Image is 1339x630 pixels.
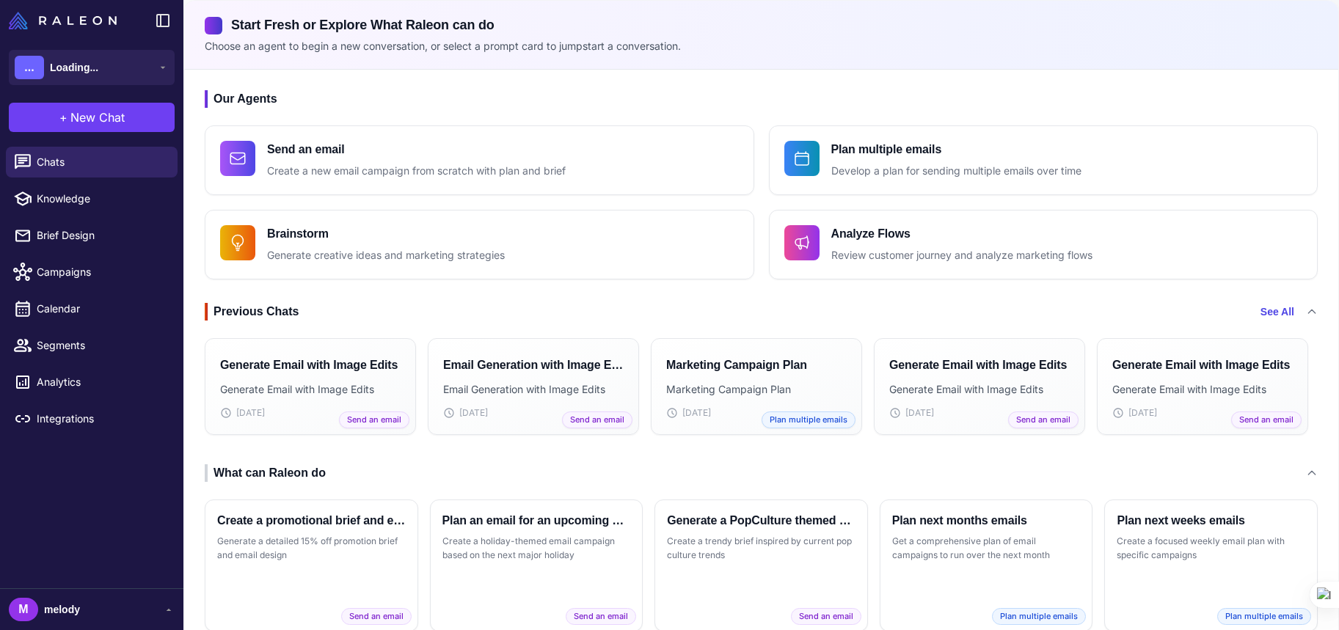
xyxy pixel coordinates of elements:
span: Send an email [566,608,636,625]
p: Create a new email campaign from scratch with plan and brief [267,163,566,180]
h4: Brainstorm [267,225,505,243]
h2: Start Fresh or Explore What Raleon can do [205,15,1318,35]
span: Calendar [37,301,166,317]
h3: Plan next weeks emails [1117,512,1305,530]
div: [DATE] [220,406,401,420]
p: Review customer journey and analyze marketing flows [831,247,1092,264]
button: BrainstormGenerate creative ideas and marketing strategies [205,210,754,279]
a: Chats [6,147,178,177]
span: Segments [37,337,166,354]
button: Analyze FlowsReview customer journey and analyze marketing flows [769,210,1318,279]
p: Create a focused weekly email plan with specific campaigns [1117,534,1305,563]
span: Send an email [1008,411,1079,428]
p: Develop a plan for sending multiple emails over time [831,163,1081,180]
span: Plan multiple emails [1217,608,1311,625]
h3: Our Agents [205,90,1318,108]
a: See All [1260,304,1294,320]
a: Campaigns [6,257,178,287]
h3: Generate Email with Image Edits [1112,356,1290,374]
button: +New Chat [9,103,175,132]
p: Create a holiday-themed email campaign based on the next major holiday [442,534,631,563]
span: Send an email [562,411,632,428]
div: [DATE] [889,406,1070,420]
div: Previous Chats [205,303,299,321]
h4: Send an email [267,141,566,158]
a: Integrations [6,403,178,434]
span: Send an email [339,411,409,428]
a: Knowledge [6,183,178,214]
a: Brief Design [6,220,178,251]
span: melody [44,601,80,618]
p: Create a trendy brief inspired by current pop culture trends [667,534,855,563]
h4: Analyze Flows [831,225,1092,243]
span: Knowledge [37,191,166,207]
p: Generate a detailed 15% off promotion brief and email design [217,534,406,563]
h3: Generate a PopCulture themed brief [667,512,855,530]
button: Send an emailCreate a new email campaign from scratch with plan and brief [205,125,754,195]
p: Generate Email with Image Edits [889,381,1070,398]
a: Calendar [6,293,178,324]
p: Generate Email with Image Edits [220,381,401,398]
h3: Create a promotional brief and email [217,512,406,530]
a: Raleon Logo [9,12,123,29]
div: What can Raleon do [205,464,326,482]
span: Campaigns [37,264,166,280]
div: ... [15,56,44,79]
span: Analytics [37,374,166,390]
span: Send an email [1231,411,1302,428]
span: + [59,109,68,126]
button: ...Loading... [9,50,175,85]
h3: Generate Email with Image Edits [889,356,1067,374]
div: [DATE] [443,406,624,420]
span: Plan multiple emails [762,411,855,428]
span: New Chat [70,109,125,126]
h3: Plan next months emails [892,512,1081,530]
img: Raleon Logo [9,12,117,29]
a: Analytics [6,367,178,398]
h3: Generate Email with Image Edits [220,356,398,374]
span: Integrations [37,411,166,427]
span: Brief Design [37,227,166,243]
p: Generate Email with Image Edits [1112,381,1293,398]
div: M [9,598,38,621]
p: Choose an agent to begin a new conversation, or select a prompt card to jumpstart a conversation. [205,38,1318,54]
a: Segments [6,330,178,361]
h3: Email Generation with Image Edits [443,356,624,374]
p: Generate creative ideas and marketing strategies [267,247,505,264]
div: [DATE] [666,406,847,420]
h3: Marketing Campaign Plan [666,356,807,374]
h3: Plan an email for an upcoming holiday [442,512,631,530]
div: [DATE] [1112,406,1293,420]
span: Plan multiple emails [992,608,1086,625]
span: Loading... [50,59,98,76]
span: Chats [37,154,166,170]
p: Get a comprehensive plan of email campaigns to run over the next month [892,534,1081,563]
h4: Plan multiple emails [831,141,1081,158]
button: Plan multiple emailsDevelop a plan for sending multiple emails over time [769,125,1318,195]
span: Send an email [791,608,861,625]
p: Marketing Campaign Plan [666,381,847,398]
span: Send an email [341,608,412,625]
p: Email Generation with Image Edits [443,381,624,398]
